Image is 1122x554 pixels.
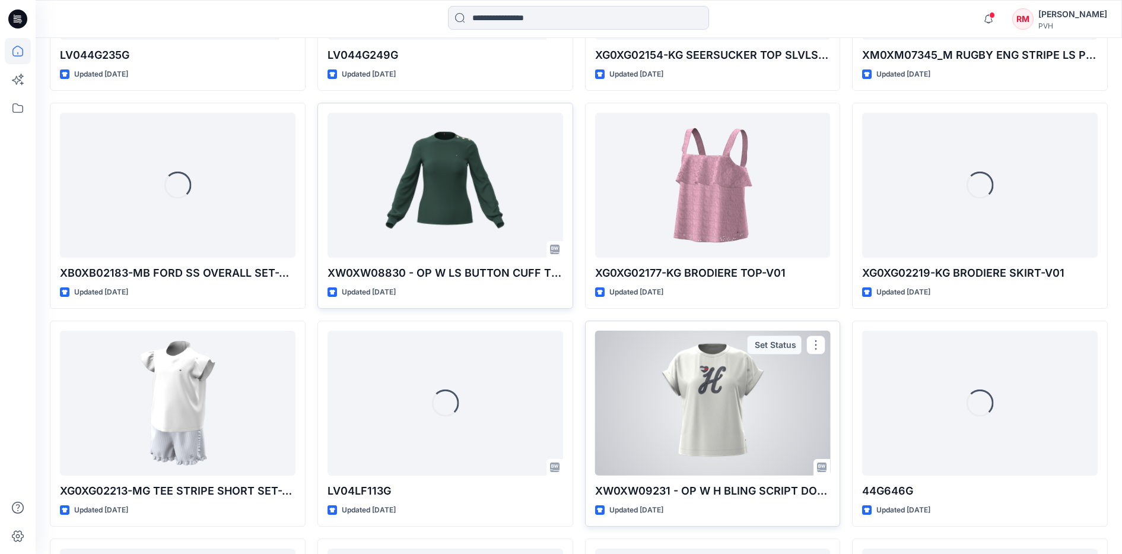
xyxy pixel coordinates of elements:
p: 44G646G [862,483,1098,499]
div: [PERSON_NAME] [1038,7,1107,21]
p: Updated [DATE] [609,504,663,517]
p: XW0XW09231 - OP W H BLING SCRIPT DOLMAN TEE_proto [595,483,831,499]
div: RM [1012,8,1034,30]
p: Updated [DATE] [876,504,930,517]
p: XB0XB02183-MB FORD SS OVERALL SET-V01 [60,265,295,281]
p: XM0XM07345_M RUGBY ENG STRIPE LS POLO_PROTO_V02 [862,47,1098,64]
p: XG0XG02219-KG BRODIERE SKIRT-V01 [862,265,1098,281]
a: XW0XW09231 - OP W H BLING SCRIPT DOLMAN TEE_proto [595,331,831,476]
a: XG0XG02213-MG TEE STRIPE SHORT SET-V01 [60,331,295,476]
p: Updated [DATE] [74,68,128,81]
p: Updated [DATE] [876,286,930,299]
p: Updated [DATE] [609,286,663,299]
p: Updated [DATE] [342,286,396,299]
p: Updated [DATE] [342,68,396,81]
div: PVH [1038,21,1107,30]
p: LV044G249G [328,47,563,64]
p: XG0XG02177-KG BRODIERE TOP-V01 [595,265,831,281]
p: LV044G235G [60,47,295,64]
a: XG0XG02177-KG BRODIERE TOP-V01 [595,113,831,258]
p: Updated [DATE] [74,286,128,299]
a: XW0XW08830 - OP W LS BUTTON CUFF TEE- SOLID_proto [328,113,563,258]
p: Updated [DATE] [74,504,128,517]
p: XG0XG02213-MG TEE STRIPE SHORT SET-V01 [60,483,295,499]
p: LV04LF113G [328,483,563,499]
p: XG0XG02154-KG SEERSUCKER TOP SLVLS-V01 [595,47,831,64]
p: XW0XW08830 - OP W LS BUTTON CUFF TEE- SOLID_proto [328,265,563,281]
p: Updated [DATE] [876,68,930,81]
p: Updated [DATE] [342,504,396,517]
p: Updated [DATE] [609,68,663,81]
